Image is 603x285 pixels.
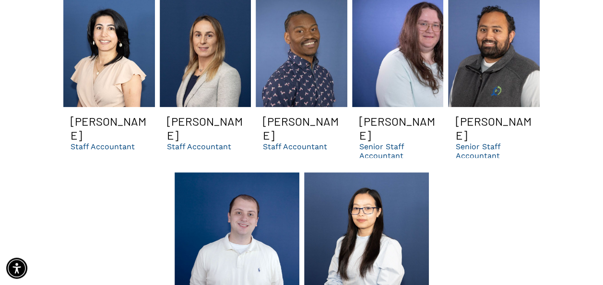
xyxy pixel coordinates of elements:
[175,172,299,285] a: Nicholas | Dental dso cpa and accountant services in GA
[6,258,27,279] div: Accessibility Menu
[71,114,148,142] h3: [PERSON_NAME]
[263,142,327,151] p: Staff Accountant
[455,114,532,142] h3: [PERSON_NAME]
[304,172,429,285] a: A woman wearing glasses and a white shirt is standing in front of a blue background.
[263,114,340,142] h3: [PERSON_NAME]
[359,142,437,160] p: Senior Staff Accountant
[167,142,231,151] p: Staff Accountant
[71,142,135,151] p: Staff Accountant
[455,142,532,160] p: Senior Staff Accountant
[167,114,244,142] h3: [PERSON_NAME]
[359,114,437,142] h3: [PERSON_NAME]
